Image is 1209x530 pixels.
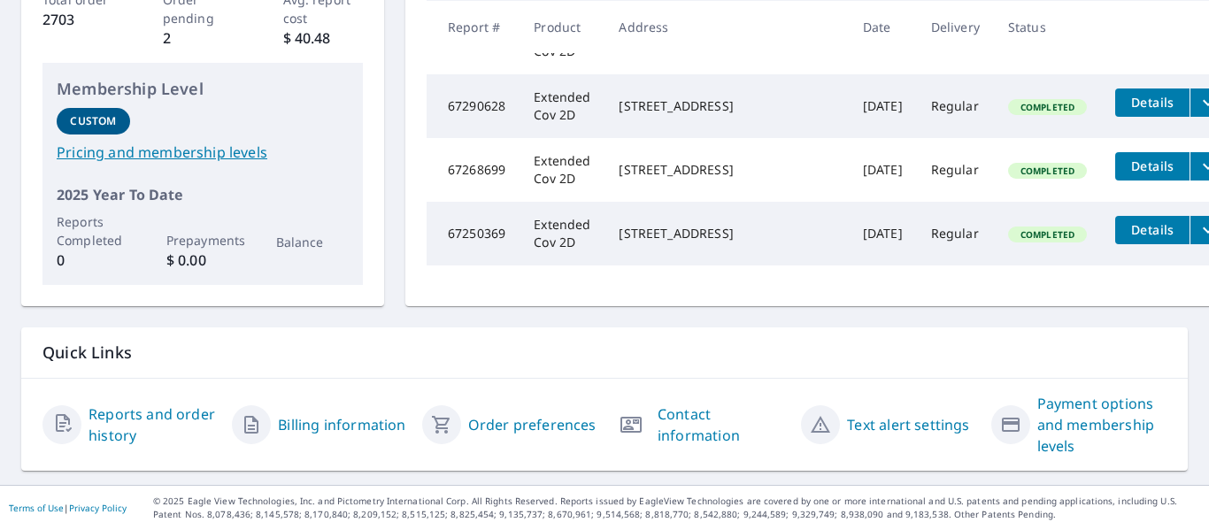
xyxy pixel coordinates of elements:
span: Details [1126,94,1179,111]
p: Balance [276,233,350,251]
a: Billing information [278,414,405,435]
div: [STREET_ADDRESS] [619,161,834,179]
p: Quick Links [42,342,1167,364]
td: 67250369 [427,202,520,265]
p: © 2025 Eagle View Technologies, Inc. and Pictometry International Corp. All Rights Reserved. Repo... [153,495,1200,521]
td: 67290628 [427,74,520,138]
p: 2025 Year To Date [57,184,349,205]
td: Extended Cov 2D [520,74,604,138]
span: Details [1126,157,1179,174]
button: detailsBtn-67268699 [1115,152,1190,181]
button: detailsBtn-67250369 [1115,216,1190,244]
p: 2703 [42,9,123,30]
p: Custom [70,113,116,129]
p: 2 [163,27,243,49]
p: 0 [57,250,130,271]
a: Contact information [658,403,787,446]
td: Regular [917,74,994,138]
a: Payment options and membership levels [1037,393,1167,457]
td: Extended Cov 2D [520,202,604,265]
td: Extended Cov 2D [520,138,604,202]
button: detailsBtn-67290628 [1115,88,1190,117]
p: Reports Completed [57,212,130,250]
p: $ 40.48 [283,27,364,49]
a: Order preferences [468,414,597,435]
a: Reports and order history [89,403,218,446]
p: Membership Level [57,77,349,101]
div: [STREET_ADDRESS] [619,225,834,242]
td: [DATE] [849,202,917,265]
span: Completed [1010,101,1085,113]
p: | [9,503,127,513]
span: Completed [1010,165,1085,177]
td: [DATE] [849,138,917,202]
a: Text alert settings [847,414,969,435]
td: 67268699 [427,138,520,202]
p: Prepayments [166,231,240,250]
a: Pricing and membership levels [57,142,349,163]
a: Privacy Policy [69,502,127,514]
td: [DATE] [849,74,917,138]
div: [STREET_ADDRESS] [619,97,834,115]
span: Completed [1010,228,1085,241]
td: Regular [917,138,994,202]
td: Regular [917,202,994,265]
a: Terms of Use [9,502,64,514]
span: Details [1126,221,1179,238]
p: $ 0.00 [166,250,240,271]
